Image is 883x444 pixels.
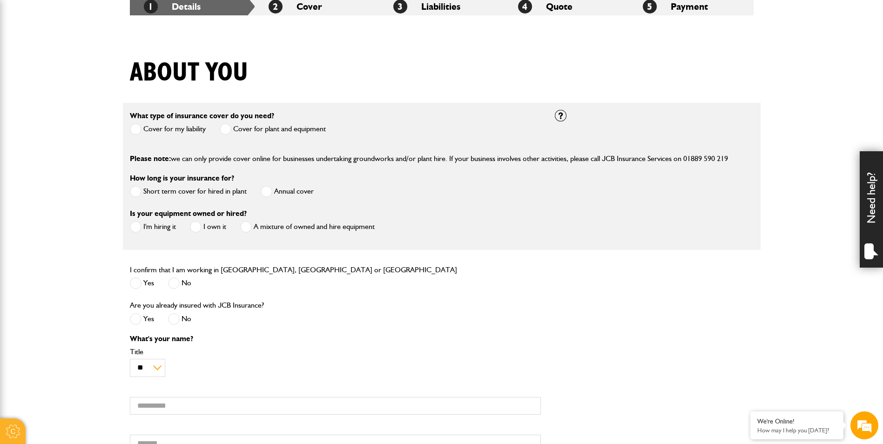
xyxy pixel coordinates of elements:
[130,57,248,88] h1: About you
[127,287,169,299] em: Start Chat
[130,277,154,289] label: Yes
[130,302,264,309] label: Are you already insured with JCB Insurance?
[16,52,39,65] img: d_20077148190_company_1631870298795_20077148190
[12,86,170,107] input: Enter your last name
[130,335,541,343] p: What's your name?
[168,277,191,289] label: No
[130,112,274,120] label: What type of insurance cover do you need?
[12,168,170,279] textarea: Type your message and hit 'Enter'
[130,313,154,325] label: Yes
[130,210,247,217] label: Is your equipment owned or hired?
[757,427,836,434] p: How may I help you today?
[130,221,176,233] label: I'm hiring it
[130,186,247,197] label: Short term cover for hired in plant
[12,114,170,134] input: Enter your email address
[130,123,206,135] label: Cover for my liability
[130,154,171,163] span: Please note:
[12,141,170,161] input: Enter your phone number
[153,5,175,27] div: Minimize live chat window
[48,52,156,64] div: Chat with us now
[130,266,457,274] label: I confirm that I am working in [GEOGRAPHIC_DATA], [GEOGRAPHIC_DATA] or [GEOGRAPHIC_DATA]
[240,221,375,233] label: A mixture of owned and hire equipment
[190,221,226,233] label: I own it
[168,313,191,325] label: No
[860,151,883,268] div: Need help?
[130,153,754,165] p: we can only provide cover online for businesses undertaking groundworks and/or plant hire. If you...
[130,348,541,356] label: Title
[130,175,234,182] label: How long is your insurance for?
[757,417,836,425] div: We're Online!
[261,186,314,197] label: Annual cover
[220,123,326,135] label: Cover for plant and equipment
